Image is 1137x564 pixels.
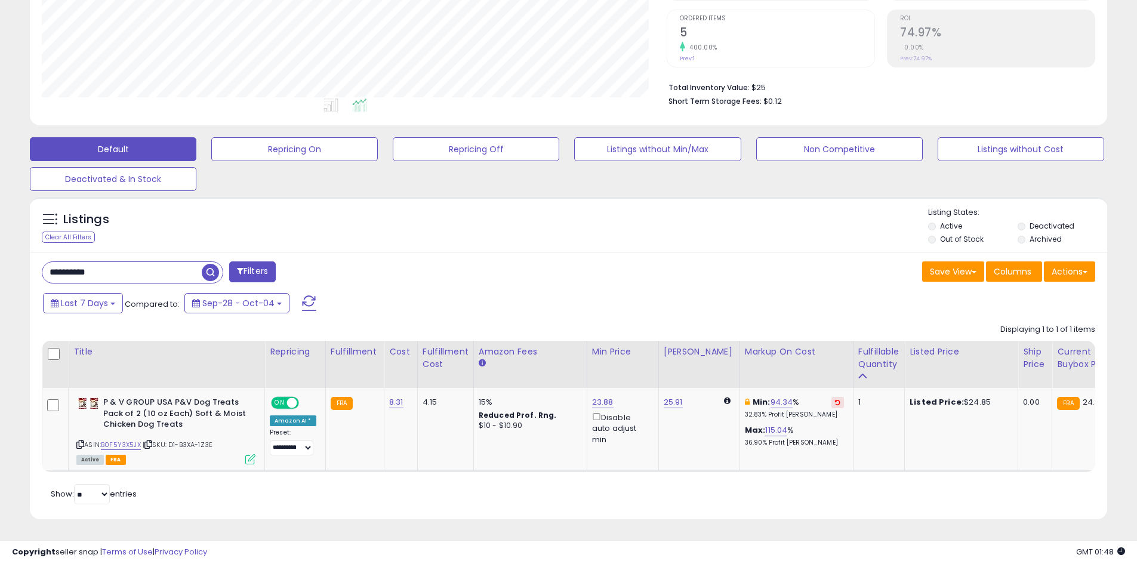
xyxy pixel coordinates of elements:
[155,546,207,557] a: Privacy Policy
[389,346,412,358] div: Cost
[745,425,844,447] div: %
[592,411,649,445] div: Disable auto adjust min
[106,455,126,465] span: FBA
[1076,546,1125,557] span: 2025-10-12 01:48 GMT
[143,440,212,449] span: | SKU: D1-B3XA-1Z3E
[479,346,582,358] div: Amazon Fees
[76,397,100,410] img: 41BGxlQBIzL._SL40_.jpg
[756,137,923,161] button: Non Competitive
[680,26,874,42] h2: 5
[1030,234,1062,244] label: Archived
[745,411,844,419] p: 32.83% Profit [PERSON_NAME]
[986,261,1042,282] button: Columns
[51,488,137,500] span: Show: entries
[76,397,255,463] div: ASIN:
[574,137,741,161] button: Listings without Min/Max
[753,396,771,408] b: Min:
[76,455,104,465] span: All listings currently available for purchase on Amazon
[43,293,123,313] button: Last 7 Days
[12,546,56,557] strong: Copyright
[479,421,578,431] div: $10 - $10.90
[1057,346,1118,371] div: Current Buybox Price
[202,297,275,309] span: Sep-28 - Oct-04
[479,397,578,408] div: 15%
[73,346,260,358] div: Title
[423,346,469,371] div: Fulfillment Cost
[229,261,276,282] button: Filters
[922,261,984,282] button: Save View
[1023,397,1043,408] div: 0.00
[910,346,1013,358] div: Listed Price
[592,346,654,358] div: Min Price
[745,424,766,436] b: Max:
[664,346,735,358] div: [PERSON_NAME]
[101,440,141,450] a: B0F5Y3X5JX
[680,16,874,22] span: Ordered Items
[42,232,95,243] div: Clear All Filters
[61,297,108,309] span: Last 7 Days
[745,346,848,358] div: Markup on Cost
[745,397,844,419] div: %
[765,424,787,436] a: 115.04
[270,429,316,455] div: Preset:
[668,82,750,93] b: Total Inventory Value:
[270,415,316,426] div: Amazon AI *
[668,96,762,106] b: Short Term Storage Fees:
[745,439,844,447] p: 36.90% Profit [PERSON_NAME]
[272,398,287,408] span: ON
[389,396,403,408] a: 8.31
[685,43,717,52] small: 400.00%
[680,55,695,62] small: Prev: 1
[910,397,1009,408] div: $24.85
[592,396,614,408] a: 23.88
[1023,346,1047,371] div: Ship Price
[1083,396,1105,408] span: 24.85
[900,26,1095,42] h2: 74.97%
[940,234,984,244] label: Out of Stock
[211,137,378,161] button: Repricing On
[994,266,1031,278] span: Columns
[1000,324,1095,335] div: Displaying 1 to 1 of 1 items
[423,397,464,408] div: 4.15
[479,358,486,369] small: Amazon Fees.
[1030,221,1074,231] label: Deactivated
[393,137,559,161] button: Repricing Off
[479,410,557,420] b: Reduced Prof. Rng.
[900,43,924,52] small: 0.00%
[331,397,353,410] small: FBA
[928,207,1107,218] p: Listing States:
[184,293,289,313] button: Sep-28 - Oct-04
[1057,397,1079,410] small: FBA
[1044,261,1095,282] button: Actions
[125,298,180,310] span: Compared to:
[900,16,1095,22] span: ROI
[739,341,853,388] th: The percentage added to the cost of goods (COGS) that forms the calculator for Min & Max prices.
[940,221,962,231] label: Active
[12,547,207,558] div: seller snap | |
[938,137,1104,161] button: Listings without Cost
[63,211,109,228] h5: Listings
[102,546,153,557] a: Terms of Use
[763,95,782,107] span: $0.12
[910,396,964,408] b: Listed Price:
[668,79,1086,94] li: $25
[858,397,895,408] div: 1
[858,346,899,371] div: Fulfillable Quantity
[103,397,248,433] b: P & V GROUP USA P&V Dog Treats Pack of 2 (10 oz Each) Soft & Moist Chicken Dog Treats
[900,55,932,62] small: Prev: 74.97%
[30,137,196,161] button: Default
[771,396,793,408] a: 94.34
[297,398,316,408] span: OFF
[664,396,683,408] a: 25.91
[30,167,196,191] button: Deactivated & In Stock
[270,346,321,358] div: Repricing
[331,346,379,358] div: Fulfillment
